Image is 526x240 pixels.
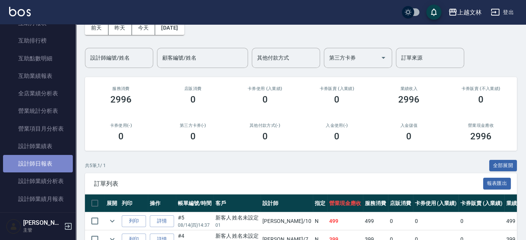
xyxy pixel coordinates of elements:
button: 前天 [85,21,108,35]
button: 今天 [132,21,155,35]
p: 08/14 (四) 14:37 [178,222,212,229]
p: 共 5 筆, 1 / 1 [85,162,106,169]
th: 卡券使用 (入業績) [413,194,459,212]
a: 互助業績報表 [3,67,73,85]
h3: 0 [118,131,124,142]
button: 列印 [122,215,146,227]
th: 營業現金應收 [327,194,363,212]
a: 互助排行榜 [3,32,73,49]
a: 營業統計分析表 [3,102,73,120]
a: 設計師排行榜 [3,208,73,225]
th: 操作 [148,194,176,212]
button: expand row [107,215,118,227]
div: 新客人 姓名未設定 [215,214,259,222]
h5: [PERSON_NAME] [23,219,62,227]
h3: 0 [334,94,339,105]
th: 客戶 [214,194,261,212]
a: 營業項目月分析表 [3,120,73,137]
img: Person [6,219,21,234]
th: 帳單編號/時間 [176,194,214,212]
a: 設計師日報表 [3,155,73,172]
img: Logo [9,7,31,16]
h2: 業績收入 [382,86,436,91]
div: 新客人 姓名未設定 [215,232,259,240]
h3: 0 [334,131,339,142]
button: 全部展開 [489,160,517,172]
h2: 卡券販賣 (不入業績) [454,86,508,91]
a: 報表匯出 [483,180,511,187]
th: 設計師 [261,194,313,212]
p: 01 [215,222,259,229]
h3: 0 [262,94,268,105]
a: 互助點數明細 [3,50,73,67]
h3: 服務消費 [94,86,148,91]
th: 列印 [120,194,148,212]
h2: 第三方卡券(-) [166,123,220,128]
td: N [313,212,327,230]
h3: 0 [190,94,196,105]
a: 設計師業績月報表 [3,190,73,208]
button: 昨天 [108,21,132,35]
th: 服務消費 [363,194,388,212]
h3: 0 [190,131,196,142]
h3: 0 [406,131,411,142]
p: 主管 [23,227,62,234]
a: 設計師業績表 [3,137,73,155]
td: 0 [458,212,504,230]
div: 上越文林 [457,8,482,17]
h2: 店販消費 [166,86,220,91]
h2: 卡券使用 (入業績) [238,86,292,91]
button: [DATE] [155,21,184,35]
th: 卡券販賣 (入業績) [458,194,504,212]
a: 設計師業績分析表 [3,172,73,190]
td: 0 [388,212,413,230]
a: 全店業績分析表 [3,85,73,102]
td: 0 [413,212,459,230]
h2: 卡券販賣 (入業績) [310,86,364,91]
button: Open [377,52,389,64]
td: [PERSON_NAME] /10 [261,212,313,230]
span: 訂單列表 [94,180,483,188]
h2: 營業現金應收 [454,123,508,128]
h3: 0 [478,94,484,105]
h3: 2996 [470,131,491,142]
button: 上越文林 [445,5,485,20]
button: save [426,5,441,20]
td: 499 [327,212,363,230]
th: 店販消費 [388,194,413,212]
h3: 2996 [110,94,132,105]
h2: 入金使用(-) [310,123,364,128]
h2: 入金儲值 [382,123,436,128]
a: 詳情 [150,215,174,227]
button: 報表匯出 [483,178,511,189]
td: #5 [176,212,214,230]
td: 499 [363,212,388,230]
h2: 其他付款方式(-) [238,123,292,128]
button: 登出 [488,5,517,19]
h3: 0 [262,131,268,142]
th: 展開 [105,194,120,212]
h2: 卡券使用(-) [94,123,148,128]
th: 指定 [313,194,327,212]
h3: 2996 [398,94,419,105]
